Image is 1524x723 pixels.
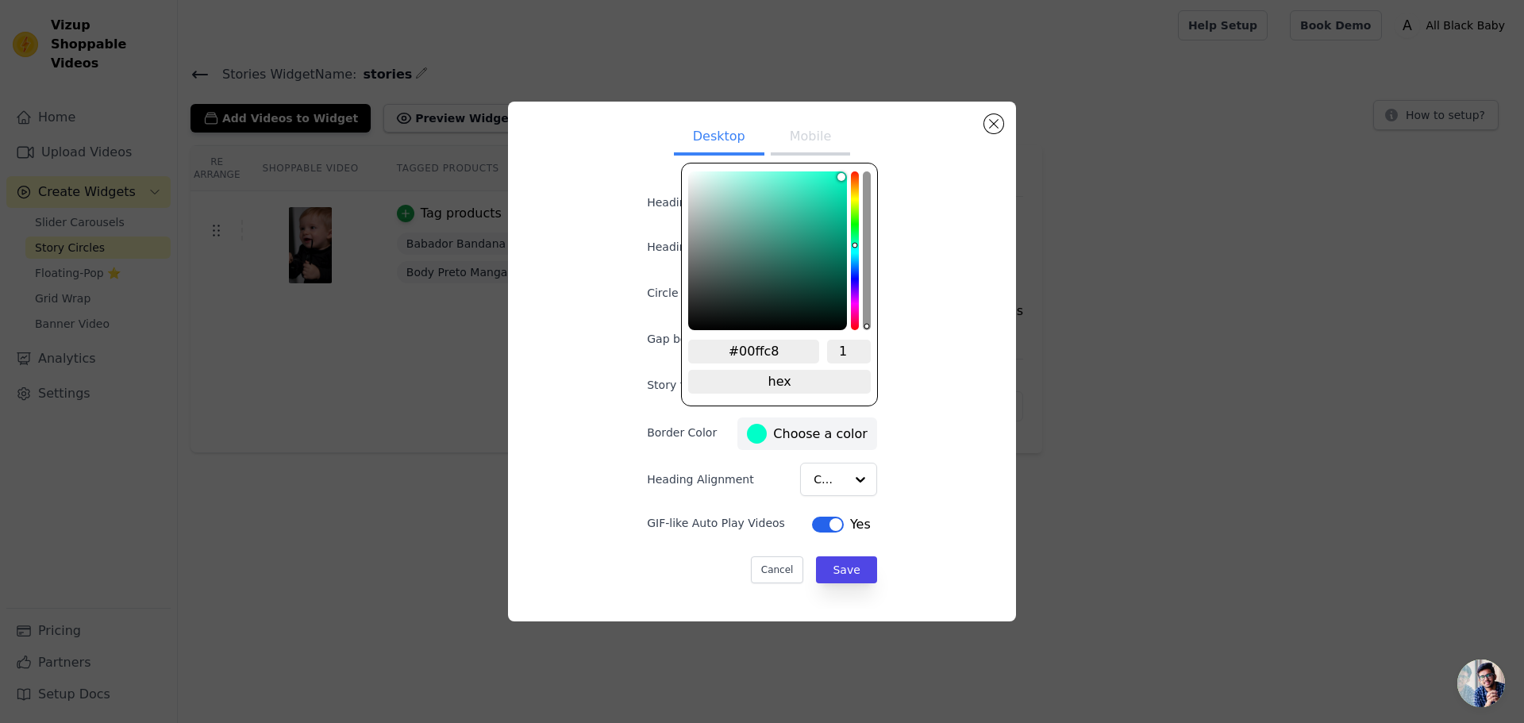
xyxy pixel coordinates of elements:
[647,377,791,393] label: Story title font size (in px)
[647,471,756,487] label: Heading Alignment
[771,121,850,156] button: Mobile
[647,515,785,531] label: GIF-like Auto Play Videos
[688,340,819,363] input: hex color
[984,114,1003,133] button: Close modal
[751,556,804,583] button: Cancel
[681,163,878,406] div: color picker
[863,171,871,330] div: alpha channel
[747,424,867,444] label: Choose a color
[647,425,717,440] label: Border Color
[837,173,845,329] div: brightness channel
[647,331,796,347] label: Gap between circles(in px)
[647,239,783,255] label: Heading font size (in px)
[827,340,871,363] input: alpha channel
[851,171,859,330] div: hue channel
[1457,660,1505,707] a: Open chat
[850,515,871,534] span: Yes
[690,173,845,181] div: saturation channel
[816,556,876,583] button: Save
[674,121,764,156] button: Desktop
[647,285,744,301] label: Circle Size (in px)
[647,194,724,210] label: Heading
